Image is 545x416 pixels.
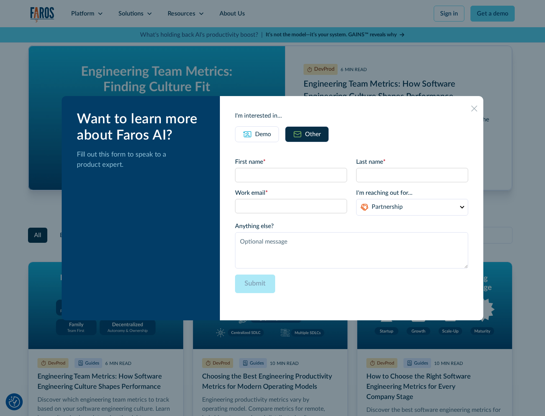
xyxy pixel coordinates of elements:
[235,157,468,305] form: Email Form
[77,111,208,144] div: Want to learn more about Faros AI?
[305,130,321,139] div: Other
[356,188,468,197] label: I'm reaching out for...
[235,188,347,197] label: Work email
[235,157,347,166] label: First name
[356,157,468,166] label: Last name
[77,150,208,170] p: Fill out this form to speak to a product expert.
[255,130,271,139] div: Demo
[235,275,275,293] input: Submit
[235,222,468,231] label: Anything else?
[235,111,468,120] div: I'm interested in...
